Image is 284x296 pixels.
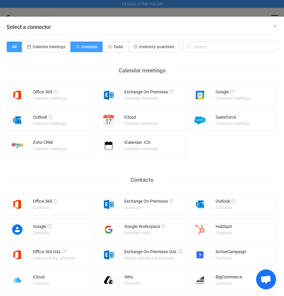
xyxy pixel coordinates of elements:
div: iCloud [124,115,159,122]
div: Calendar meetings [124,122,158,126]
img: microsoft365.png [7,199,28,210]
div: Google [33,224,51,231]
img: zoho-crm.png [7,140,28,151]
div: Outlook [33,115,68,122]
div: iCloud [33,275,50,281]
img: google.png [190,89,211,101]
div: Google Workspace [124,224,165,231]
div: Calendar meetings [216,122,249,126]
div: Contacts [33,281,49,285]
div: Calendar meetings [33,122,67,126]
div: Attio [124,275,142,281]
img: icloud.png [7,274,28,286]
div: Contacts [33,231,50,235]
span: Select a connector [7,24,51,30]
div: iCalendar .ICS [124,140,159,147]
img: attio.png [98,274,119,286]
img: salesforce.png [190,115,211,126]
div: ActiveCampaign [216,249,246,256]
img: big-commerce.png [190,274,211,286]
img: outlook.png [7,115,28,126]
img: icloud-calendar.png [98,115,119,126]
div: Google [216,90,250,96]
img: outlook.png [190,199,211,210]
img: exchange.png [98,249,119,260]
div: Calendar meetings [109,65,176,76]
div: Contacts [124,206,172,210]
div: Office 365 GAL [33,249,76,256]
div: Exchange On-Premises [124,199,173,206]
div: Contacts [216,256,245,260]
div: Outlook [216,199,236,206]
div: Exchange On-Premises GAL [124,249,182,256]
button: Close [272,23,277,30]
div: Global address list contacts [124,256,181,260]
div: BigCommerce [216,275,242,281]
div: Contacts [216,231,232,235]
img: exchange.png [98,199,119,210]
div: Calendar meetings [124,96,172,100]
img: exchange.png [98,89,119,101]
img: google-workspace.png [98,224,119,235]
div: Calendar meetings [216,96,249,100]
div: Office 365 [33,199,57,206]
img: microsoft365.png [7,89,28,101]
img: microsoft365.png [7,249,28,260]
div: Contacts [216,281,241,285]
div: Salesforce [216,115,250,122]
div: Contacts [216,206,235,210]
div: Directory users [124,231,164,235]
div: Contacts [33,206,56,210]
div: Calendar meetings [33,96,67,100]
img: activecampaign.png [190,249,211,260]
div: Calendar meetings [124,147,158,151]
div: Users and org. contacts [33,256,75,260]
div: Open chat [256,269,276,289]
div: Office 365 [33,90,68,96]
img: google-contacts.png [7,224,28,235]
div: Calendar meetings [33,147,67,151]
div: Contacts [124,281,141,285]
img: hubspot.png [190,224,211,235]
div: Exchange On-Premises [124,90,173,96]
input: Search [183,42,277,52]
img: icalendar.png [98,140,119,151]
div: Zoho CRM [33,140,68,147]
div: Contacts [121,175,163,185]
div: HubSpot [216,224,233,231]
